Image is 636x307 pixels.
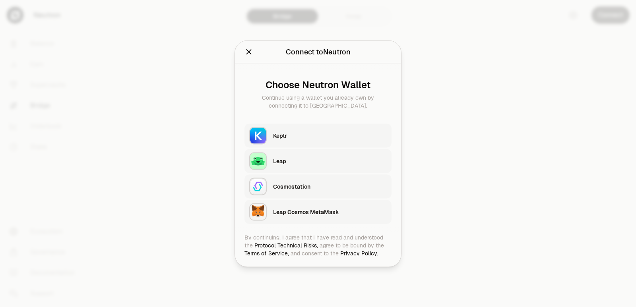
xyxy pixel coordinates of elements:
[286,46,351,57] div: Connect to Neutron
[273,208,387,216] div: Leap Cosmos MetaMask
[273,131,387,139] div: Keplr
[273,182,387,190] div: Cosmostation
[244,249,289,257] a: Terms of Service,
[244,233,392,257] div: By continuing, I agree that I have read and understood the agree to be bound by the and consent t...
[250,153,266,169] img: Leap
[251,93,385,109] div: Continue using a wallet you already own by connecting it to [GEOGRAPHIC_DATA].
[244,174,392,198] button: CosmostationCosmostation
[250,178,266,194] img: Cosmostation
[254,241,318,249] a: Protocol Technical Risks,
[250,204,266,220] img: Leap Cosmos MetaMask
[273,157,387,165] div: Leap
[244,200,392,224] button: Leap Cosmos MetaMaskLeap Cosmos MetaMask
[251,79,385,90] div: Choose Neutron Wallet
[244,124,392,147] button: KeplrKeplr
[250,127,266,143] img: Keplr
[340,249,378,257] a: Privacy Policy.
[244,149,392,173] button: LeapLeap
[244,46,253,57] button: Close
